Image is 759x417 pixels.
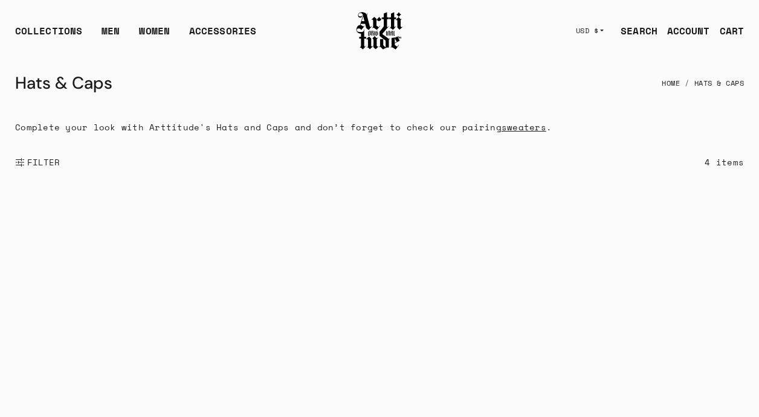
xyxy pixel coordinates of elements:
a: WOMEN [139,24,170,48]
ul: Main navigation [5,24,266,48]
div: CART [720,24,744,38]
a: Home [662,70,680,97]
span: USD $ [576,26,599,36]
div: 4 items [705,155,744,169]
a: ACCOUNT [657,19,710,43]
div: ACCESSORIES [189,24,256,48]
a: SEARCH [611,19,657,43]
a: sweaters [502,121,546,133]
span: FILTER [25,156,60,168]
a: Open cart [710,19,744,43]
a: MEN [102,24,120,48]
li: Hats & Caps [680,70,744,97]
p: Complete your look with Arttitude's Hats and Caps and don’t forget to check our pairing . [15,120,552,134]
h1: Hats & Caps [15,69,112,98]
button: Show filters [15,149,60,176]
div: COLLECTIONS [15,24,82,48]
button: USD $ [569,18,612,44]
img: Arttitude [355,10,404,51]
